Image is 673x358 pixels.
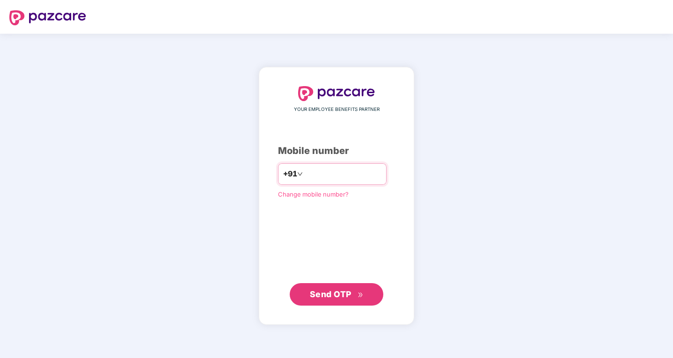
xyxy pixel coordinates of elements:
[297,171,303,177] span: down
[278,190,349,198] a: Change mobile number?
[358,292,364,298] span: double-right
[310,289,351,299] span: Send OTP
[278,144,395,158] div: Mobile number
[294,106,380,113] span: YOUR EMPLOYEE BENEFITS PARTNER
[283,168,297,180] span: +91
[298,86,375,101] img: logo
[290,283,383,306] button: Send OTPdouble-right
[9,10,86,25] img: logo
